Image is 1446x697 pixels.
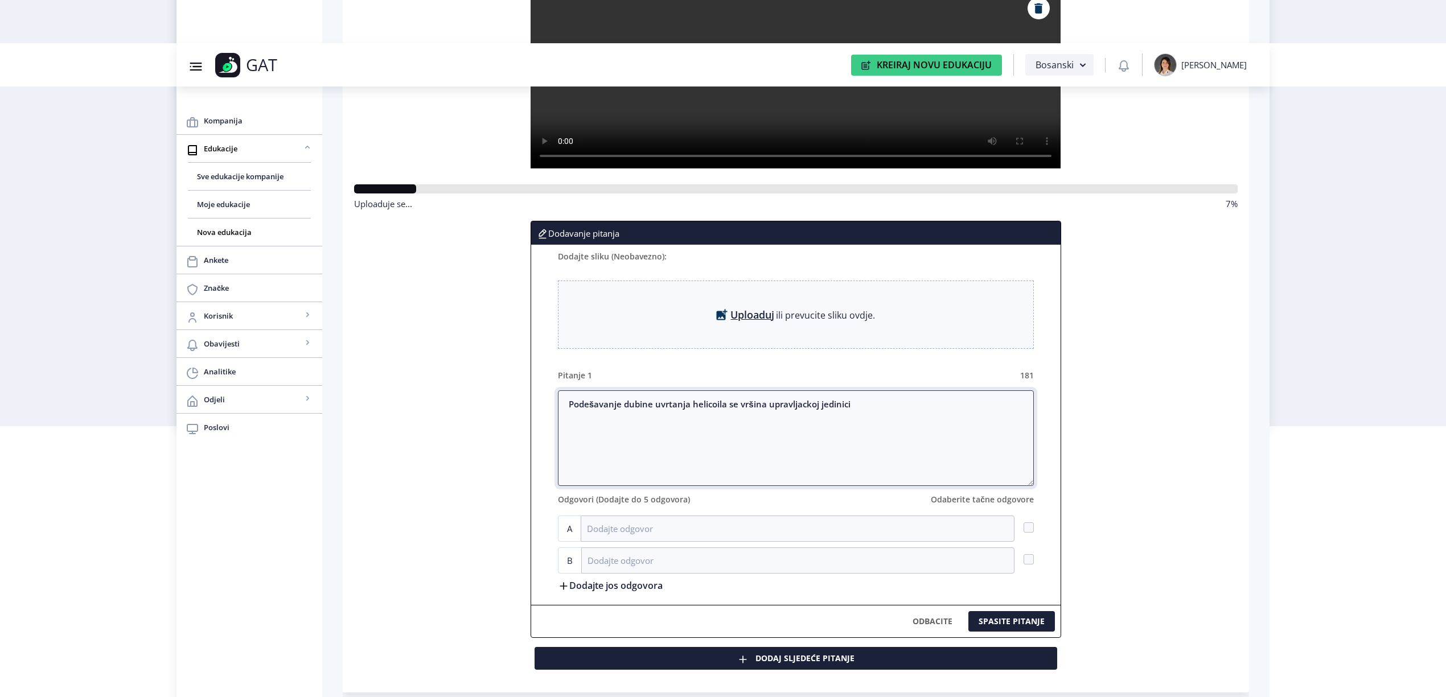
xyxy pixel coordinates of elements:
[581,515,1014,542] input: Dodajte odgovor
[188,218,311,246] a: Nova edukacija
[176,107,322,134] a: Kompanija
[581,547,1014,574] input: Dodajte odgovor
[176,135,322,162] a: Edukacije
[968,611,1055,632] button: SPASITE PITANJE
[558,579,663,591] label: Dodajte jos odgovora
[176,302,322,329] a: Korisnik
[558,515,581,542] span: A
[851,55,1002,76] button: Kreiraj Novu Edukaciju
[204,365,313,378] span: Analitike
[176,274,322,302] a: Značke
[861,60,871,70] img: create-new-education-icon.svg
[558,547,581,574] span: B
[204,337,302,350] span: Obavijesti
[1034,3,1043,14] img: trash-icon.svg
[204,420,313,434] span: Poslovi
[204,309,302,323] span: Korisnik
[1226,198,1238,209] span: 7%
[776,309,875,321] span: ili prevucite sliku ovdje.
[558,251,667,262] label: Dodajte sliku (Neobavezno):
[730,309,774,320] a: Uploaduj
[197,170,302,183] span: Sve edukacije kompanije
[558,370,592,381] label: Pitanje 1
[535,647,1057,670] button: Dodaj sljedeće pitanje
[176,358,322,385] a: Analitike
[537,228,619,239] span: Dodavanje pitanja
[1181,59,1247,71] div: [PERSON_NAME]
[246,59,277,71] p: GAT
[176,414,322,441] a: Poslovi
[1025,54,1094,76] button: Bosanski
[215,53,350,77] a: GAT
[716,309,728,320] img: upload-img-icon.svg
[176,330,322,357] a: Obavijesti
[558,494,690,505] label: Odgovori (Dodajte do 5 odgovora)
[188,163,311,190] a: Sve edukacije kompanije
[354,198,412,209] span: Uploaduje se...
[204,281,313,295] span: Značke
[204,393,302,406] span: Odjeli
[197,197,302,211] span: Moje edukacije
[1020,370,1034,381] label: 181
[902,611,963,632] button: ODBACITE
[188,191,311,218] a: Moje edukacije
[204,142,302,155] span: Edukacije
[176,386,322,413] a: Odjeli
[204,114,313,127] span: Kompanija
[204,253,313,267] span: Ankete
[197,225,302,239] span: Nova edukacija
[931,494,1034,505] label: Odaberite tačne odgovore
[176,246,322,274] a: Ankete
